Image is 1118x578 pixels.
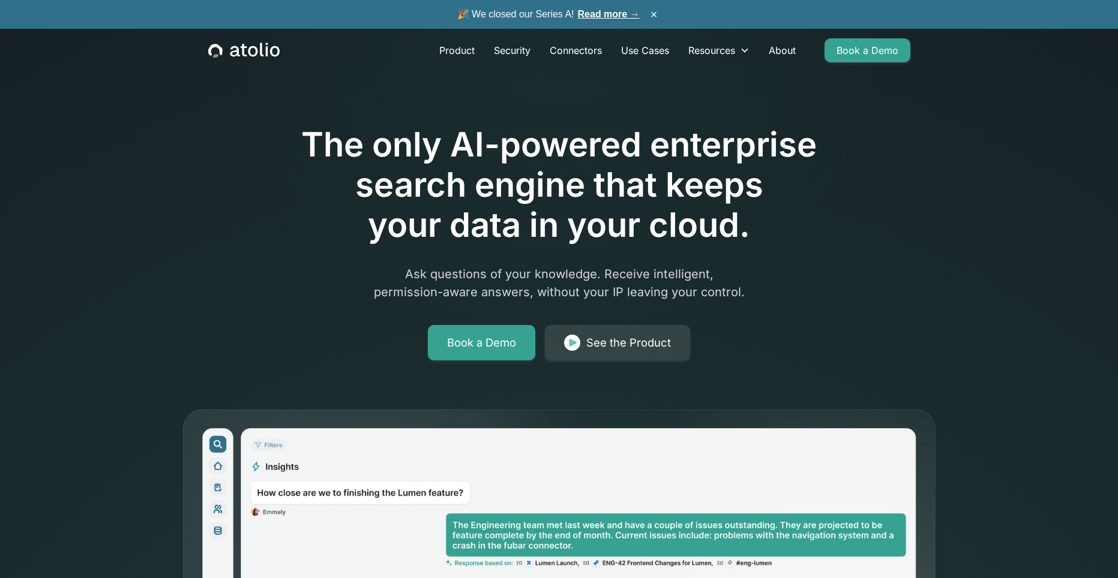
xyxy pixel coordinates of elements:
[540,38,612,62] a: Connectors
[457,7,640,22] span: 🎉 We closed our Series A!
[428,325,535,361] a: Book a Demo
[688,43,735,58] div: Resources
[759,38,805,62] a: About
[252,125,867,246] h1: The only AI-powered enterprise search engine that keeps your data in your cloud.
[647,8,661,21] button: ×
[208,43,280,58] a: home
[545,325,690,361] a: See the Product
[679,38,759,62] div: Resources
[484,38,540,62] a: Security
[578,9,640,19] a: Read more →
[329,265,790,301] p: Ask questions of your knowledge. Receive intelligent, permission-aware answers, without your IP l...
[430,38,484,62] a: Product
[612,38,679,62] a: Use Cases
[586,335,671,351] div: See the Product
[825,38,910,62] a: Book a Demo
